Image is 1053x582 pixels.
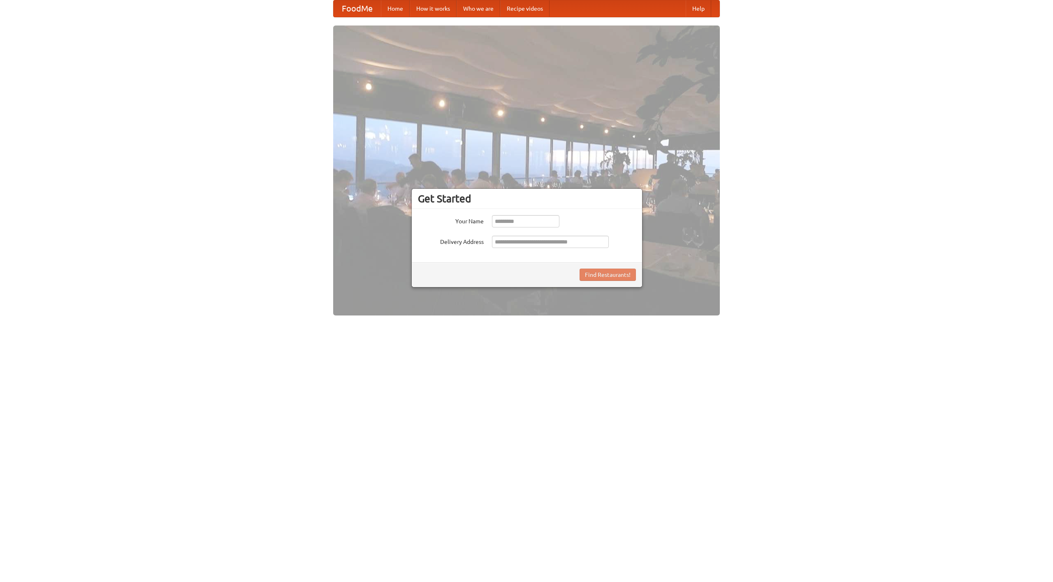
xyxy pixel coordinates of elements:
a: Who we are [457,0,500,17]
a: Help [686,0,711,17]
a: How it works [410,0,457,17]
a: Home [381,0,410,17]
a: Recipe videos [500,0,550,17]
h3: Get Started [418,192,636,205]
label: Delivery Address [418,236,484,246]
a: FoodMe [334,0,381,17]
label: Your Name [418,215,484,225]
button: Find Restaurants! [580,269,636,281]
